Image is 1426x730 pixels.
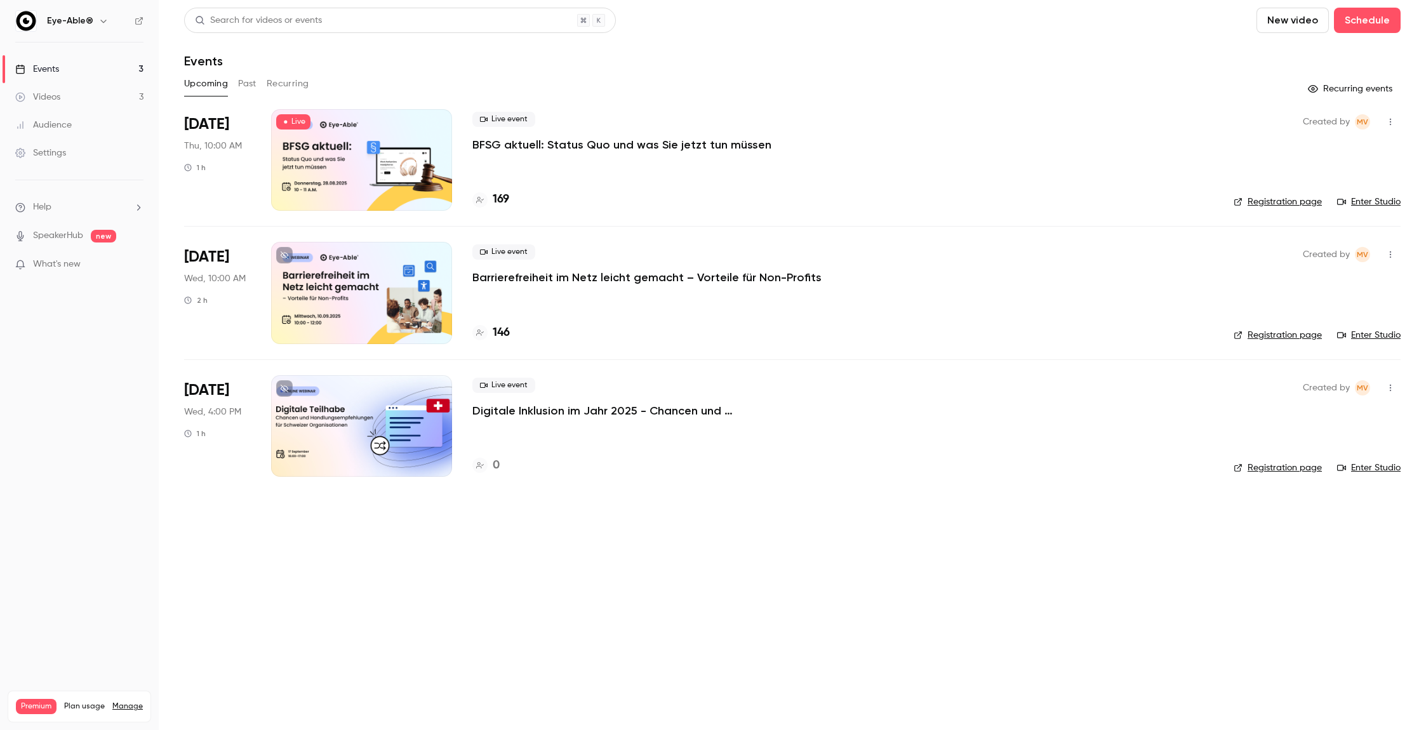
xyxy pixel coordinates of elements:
span: Created by [1303,247,1350,262]
a: BFSG aktuell: Status Quo und was Sie jetzt tun müssen [472,137,771,152]
h4: 146 [493,324,510,342]
div: 1 h [184,163,206,173]
span: Created by [1303,114,1350,129]
span: What's new [33,258,81,271]
div: Search for videos or events [195,14,322,27]
a: Registration page [1234,329,1322,342]
a: Registration page [1234,196,1322,208]
h6: Eye-Able® [47,15,93,27]
div: Videos [15,91,60,103]
span: Help [33,201,51,214]
a: 0 [472,457,500,474]
button: Recurring events [1302,79,1401,99]
div: Sep 17 Wed, 4:00 PM (Europe/Berlin) [184,375,251,477]
span: MV [1357,380,1368,395]
img: Eye-Able® [16,11,36,31]
h4: 0 [493,457,500,474]
button: Schedule [1334,8,1401,33]
a: Enter Studio [1337,461,1401,474]
span: [DATE] [184,247,229,267]
a: Enter Studio [1337,329,1401,342]
a: 169 [472,191,509,208]
span: Mahdalena Varchenko [1355,114,1370,129]
a: Barrierefreiheit im Netz leicht gemacht – Vorteile für Non-Profits [472,270,822,285]
span: Premium [16,699,57,714]
button: Recurring [267,74,309,94]
a: Digitale Inklusion im Jahr 2025 - Chancen und Handlungsempfehlungen für Schweizer Organisationen [472,403,853,418]
span: Wed, 10:00 AM [184,272,246,285]
a: Registration page [1234,461,1322,474]
span: Thu, 10:00 AM [184,140,242,152]
a: 146 [472,324,510,342]
span: Mahdalena Varchenko [1355,247,1370,262]
div: Aug 28 Thu, 10:00 AM (Europe/Berlin) [184,109,251,211]
iframe: Noticeable Trigger [128,259,143,270]
a: SpeakerHub [33,229,83,242]
h1: Events [184,53,223,69]
div: Sep 10 Wed, 10:00 AM (Europe/Berlin) [184,242,251,343]
span: [DATE] [184,114,229,135]
span: new [91,230,116,242]
a: Enter Studio [1337,196,1401,208]
li: help-dropdown-opener [15,201,143,214]
div: Events [15,63,59,76]
span: Live [276,114,310,129]
div: 2 h [184,295,208,305]
span: Live event [472,244,535,260]
span: MV [1357,114,1368,129]
div: Audience [15,119,72,131]
span: Created by [1303,380,1350,395]
h4: 169 [493,191,509,208]
span: Wed, 4:00 PM [184,406,241,418]
span: Mahdalena Varchenko [1355,380,1370,395]
button: New video [1256,8,1329,33]
div: 1 h [184,428,206,439]
span: Plan usage [64,701,105,712]
span: [DATE] [184,380,229,401]
div: Settings [15,147,66,159]
button: Upcoming [184,74,228,94]
span: Live event [472,112,535,127]
a: Manage [112,701,143,712]
button: Past [238,74,257,94]
span: MV [1357,247,1368,262]
span: Live event [472,378,535,393]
